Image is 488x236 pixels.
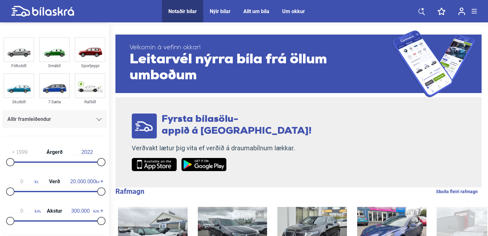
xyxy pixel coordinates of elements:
span: Velkomin á vefinn okkar! [130,44,392,52]
p: Verðvakt lætur þig vita ef verðið á draumabílnum lækkar. [132,144,312,152]
a: Allt um bíla [243,8,269,14]
span: km. [68,208,100,214]
div: 7 Sæta [39,98,70,106]
span: km. [9,208,41,214]
a: Notaðir bílar [168,8,197,14]
span: Fyrsta bílasölu- appið á [GEOGRAPHIC_DATA]! [162,114,312,136]
span: Árgerð [45,150,64,155]
a: Nýir bílar [210,8,231,14]
b: Rafmagn [115,187,144,195]
a: Skoða fleiri rafmagn [436,187,478,196]
div: Fólksbíll [4,62,34,69]
img: user-login.svg [458,7,465,15]
span: kr. [70,179,100,185]
div: Skutbíll [4,98,34,106]
span: Leitarvél nýrra bíla frá öllum umboðum [130,52,392,84]
span: Akstur [45,208,64,214]
span: kr. [9,179,39,185]
div: Sportjeppi [75,62,105,69]
span: Verð [47,179,62,184]
span: Allir framleiðendur [7,115,51,124]
div: Smábíl [39,62,70,69]
div: Rafbíll [75,98,105,106]
a: Um okkur [282,8,305,14]
a: Velkomin á vefinn okkar!Leitarvél nýrra bíla frá öllum umboðum [115,30,482,97]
